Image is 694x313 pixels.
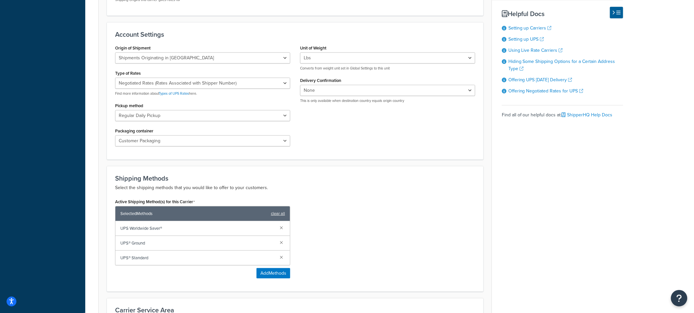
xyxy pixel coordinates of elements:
[115,31,475,38] h3: Account Settings
[271,209,285,218] a: clear all
[502,105,623,120] div: Find all of our helpful docs at:
[300,98,475,103] p: This is only available when destination country equals origin country
[300,46,326,50] label: Unit of Weight
[508,76,572,83] a: Offering UPS [DATE] Delivery
[120,253,275,263] span: UPS® Standard
[159,91,189,96] a: Types of UPS Rates
[120,224,275,233] span: UPS Worldwide Saver®
[508,25,552,31] a: Setting up Carriers
[120,239,275,248] span: UPS® Ground
[508,36,544,43] a: Setting up UPS
[115,91,290,96] p: Find more information about here.
[671,290,687,306] button: Open Resource Center
[562,111,613,118] a: ShipperHQ Help Docs
[508,58,615,72] a: Hiding Some Shipping Options for a Certain Address Type
[115,184,475,192] p: Select the shipping methods that you would like to offer to your customers.
[115,46,151,50] label: Origin of Shipment
[300,78,341,83] label: Delivery Confirmation
[508,88,583,94] a: Offering Negotiated Rates for UPS
[508,47,563,54] a: Using Live Rate Carriers
[115,128,153,133] label: Packaging container
[300,66,475,71] p: Converts from weight unit set in Global Settings to this unit
[502,10,623,17] h3: Helpful Docs
[115,175,475,182] h3: Shipping Methods
[115,103,143,108] label: Pickup method
[115,199,195,205] label: Active Shipping Method(s) for this Carrier
[115,71,141,76] label: Type of Rates
[610,7,623,18] button: Hide Help Docs
[120,209,268,218] span: Selected Methods
[256,268,290,279] button: AddMethods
